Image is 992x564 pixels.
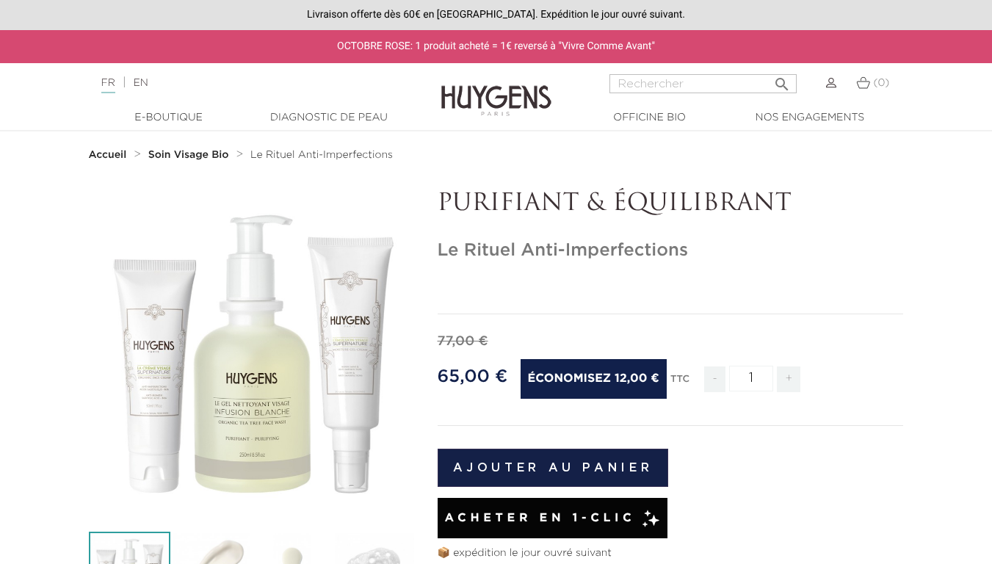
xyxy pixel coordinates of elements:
[773,71,791,89] i: 
[438,240,904,261] h1: Le Rituel Anti-Imperfections
[609,74,797,93] input: Rechercher
[133,78,148,88] a: EN
[148,150,229,160] strong: Soin Visage Bio
[95,110,242,126] a: E-Boutique
[704,366,725,392] span: -
[873,78,889,88] span: (0)
[89,149,130,161] a: Accueil
[441,62,551,118] img: Huygens
[250,149,393,161] a: Le Rituel Anti-Imperfections
[670,364,689,403] div: TTC
[729,366,773,391] input: Quantité
[438,335,488,348] span: 77,00 €
[438,368,508,386] span: 65,00 €
[94,74,402,92] div: |
[148,149,233,161] a: Soin Visage Bio
[89,150,127,160] strong: Accueil
[438,190,904,218] p: PURIFIANT & ÉQUILIBRANT
[438,449,669,487] button: Ajouter au panier
[576,110,723,126] a: Officine Bio
[777,366,800,392] span: +
[101,78,115,93] a: FR
[250,150,393,160] span: Le Rituel Anti-Imperfections
[769,70,795,90] button: 
[736,110,883,126] a: Nos engagements
[521,359,667,399] span: Économisez 12,00 €
[256,110,402,126] a: Diagnostic de peau
[438,546,904,561] p: 📦 expédition le jour ouvré suivant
